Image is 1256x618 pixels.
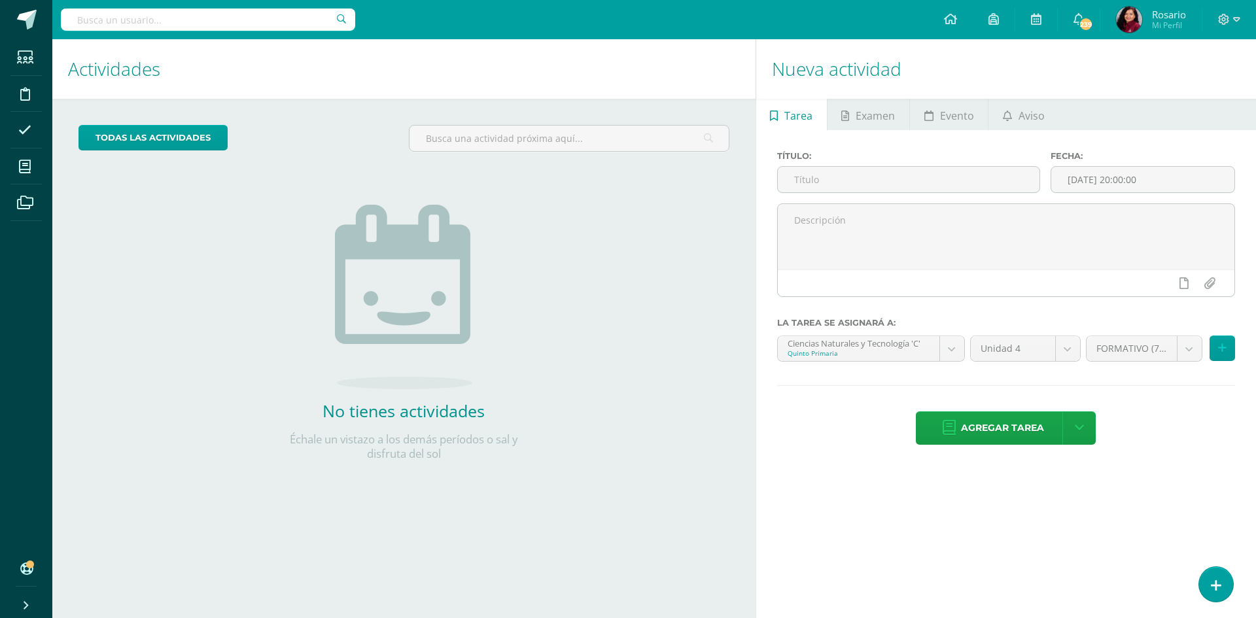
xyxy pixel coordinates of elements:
[856,100,895,131] span: Examen
[777,318,1235,328] label: La tarea se asignará a:
[971,336,1080,361] a: Unidad 4
[410,126,728,151] input: Busca una actividad próxima aquí...
[788,349,930,358] div: Quinto Primaria
[1087,336,1202,361] a: FORMATIVO (70.0%)
[78,125,228,150] a: todas las Actividades
[988,99,1058,130] a: Aviso
[1079,17,1093,31] span: 239
[910,99,988,130] a: Evento
[784,100,812,131] span: Tarea
[1051,167,1234,192] input: Fecha de entrega
[1152,20,1186,31] span: Mi Perfil
[335,205,472,389] img: no_activities.png
[788,336,930,349] div: Ciencias Naturales y Tecnología 'C'
[772,39,1240,99] h1: Nueva actividad
[828,99,909,130] a: Examen
[61,9,355,31] input: Busca un usuario...
[1096,336,1167,361] span: FORMATIVO (70.0%)
[981,336,1045,361] span: Unidad 4
[778,336,964,361] a: Ciencias Naturales y Tecnología 'C'Quinto Primaria
[778,167,1039,192] input: Título
[273,432,534,461] p: Échale un vistazo a los demás períodos o sal y disfruta del sol
[1116,7,1142,33] img: 09a0c29ce381441f5c2861f56846dd4a.png
[68,39,740,99] h1: Actividades
[756,99,827,130] a: Tarea
[273,400,534,422] h2: No tienes actividades
[940,100,974,131] span: Evento
[1051,151,1235,161] label: Fecha:
[1152,8,1186,21] span: Rosario
[961,412,1044,444] span: Agregar tarea
[1019,100,1045,131] span: Aviso
[777,151,1040,161] label: Título:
